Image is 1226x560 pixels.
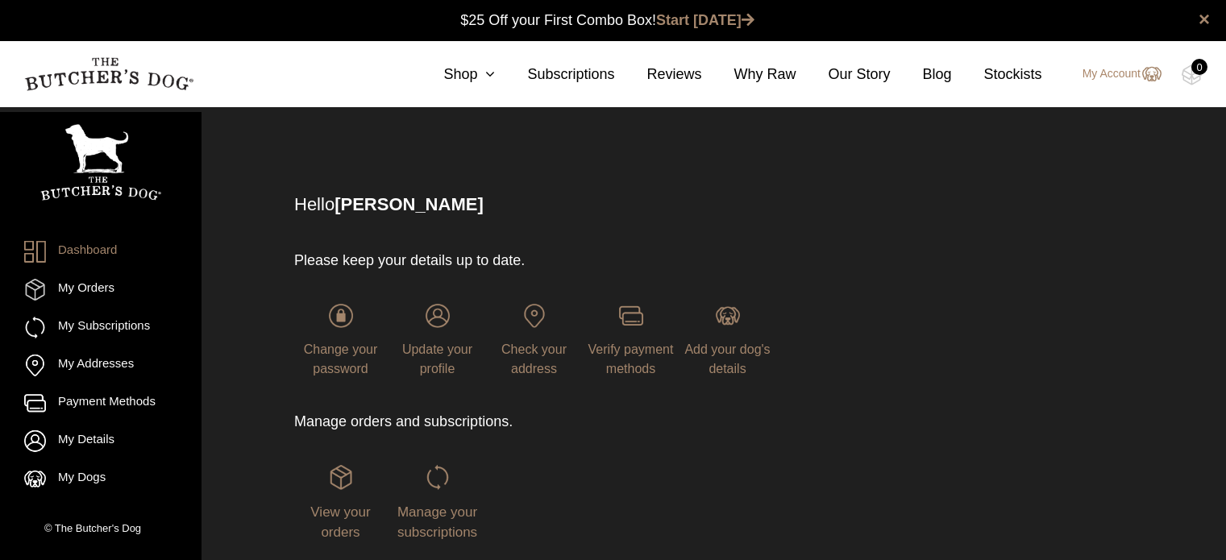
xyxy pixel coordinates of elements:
[1199,10,1210,29] a: close
[716,304,740,328] img: login-TBD_Dog.png
[329,465,353,489] img: login-TBD_Orders.png
[24,392,177,414] a: Payment Methods
[329,304,353,328] img: login-TBD_Password.png
[391,465,484,539] a: Manage your subscriptions
[1191,59,1207,75] div: 0
[702,64,796,85] a: Why Raw
[24,430,177,452] a: My Details
[1066,64,1162,84] a: My Account
[40,124,161,201] img: TBD_Portrait_Logo_White.png
[294,304,387,375] a: Change your password
[681,304,774,375] a: Add your dog's details
[24,468,177,490] a: My Dogs
[402,342,472,375] span: Update your profile
[588,342,674,375] span: Verify payment methods
[411,64,495,85] a: Shop
[24,241,177,263] a: Dashboard
[501,342,567,375] span: Check your address
[619,304,643,328] img: login-TBD_Payments.png
[294,411,806,433] p: Manage orders and subscriptions.
[488,304,580,375] a: Check your address
[294,465,387,539] a: View your orders
[24,355,177,376] a: My Addresses
[24,317,177,338] a: My Subscriptions
[294,191,1095,218] p: Hello
[522,304,547,328] img: login-TBD_Address.png
[335,194,484,214] strong: [PERSON_NAME]
[891,64,952,85] a: Blog
[684,342,770,375] span: Add your dog's details
[294,250,806,272] p: Please keep your details up to date.
[310,504,370,541] span: View your orders
[584,304,677,375] a: Verify payment methods
[614,64,701,85] a: Reviews
[397,504,477,541] span: Manage your subscriptions
[796,64,891,85] a: Our Story
[495,64,614,85] a: Subscriptions
[1182,64,1202,85] img: TBD_Cart-Empty.png
[426,304,450,328] img: login-TBD_Profile.png
[952,64,1042,85] a: Stockists
[426,465,450,489] img: login-TBD_Subscriptions.png
[304,342,378,375] span: Change your password
[391,304,484,375] a: Update your profile
[656,12,754,28] a: Start [DATE]
[24,279,177,301] a: My Orders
